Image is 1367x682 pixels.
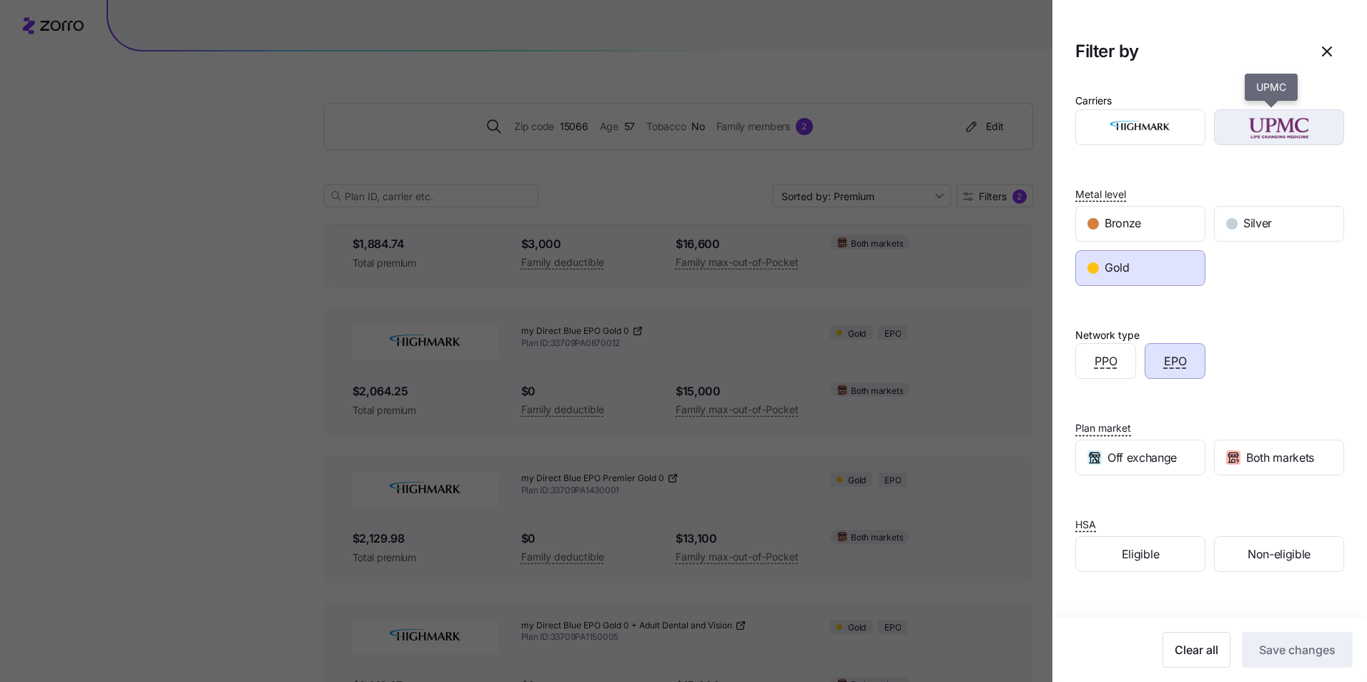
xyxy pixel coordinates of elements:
span: Save changes [1259,641,1336,658]
span: Silver [1243,214,1272,232]
span: Gold [1105,259,1130,277]
button: Clear all [1163,632,1230,668]
span: Both markets [1246,449,1314,467]
img: Highmark BlueCross BlueShield [1088,113,1193,142]
span: Metal level [1075,187,1126,202]
span: EPO [1164,352,1187,370]
span: Non-eligible [1248,545,1311,563]
div: Network type [1075,327,1140,343]
h1: Filter by [1075,40,1298,62]
span: HSA [1075,518,1096,532]
span: Bronze [1105,214,1141,232]
span: Eligible [1122,545,1159,563]
img: UPMC [1227,113,1332,142]
span: PPO [1095,352,1117,370]
span: Clear all [1175,641,1218,658]
button: Save changes [1242,632,1353,668]
span: Off exchange [1107,449,1177,467]
div: Carriers [1075,93,1112,109]
span: Plan market [1075,421,1131,435]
